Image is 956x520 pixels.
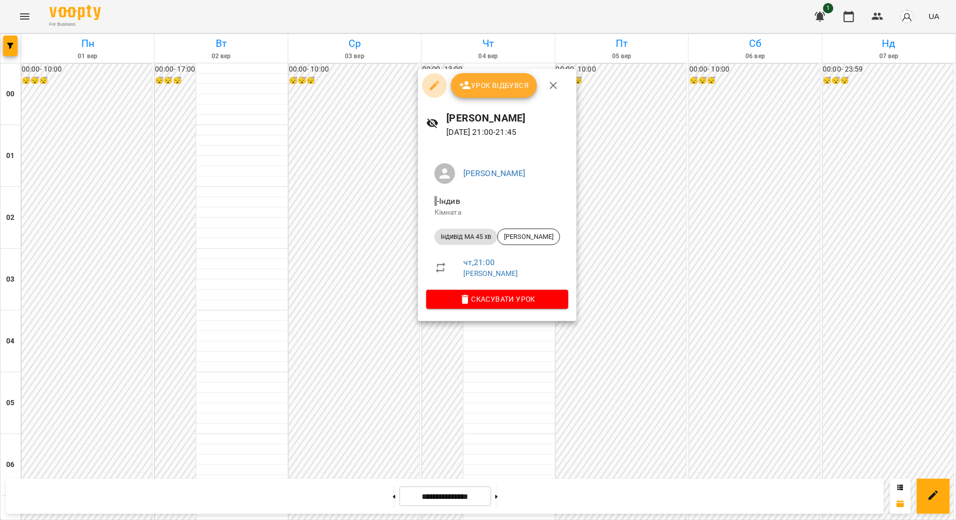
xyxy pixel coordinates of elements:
span: - Індив [434,196,462,206]
p: [DATE] 21:00 - 21:45 [447,126,568,138]
div: [PERSON_NAME] [497,229,560,245]
p: Кімната [434,207,560,218]
span: індивід МА 45 хв [434,232,497,241]
button: Урок відбувся [451,73,537,98]
a: [PERSON_NAME] [463,269,518,278]
h6: [PERSON_NAME] [447,110,568,126]
span: [PERSON_NAME] [498,232,560,241]
a: чт , 21:00 [463,257,495,267]
a: [PERSON_NAME] [463,168,526,178]
span: Урок відбувся [459,79,529,92]
button: Скасувати Урок [426,290,568,308]
span: Скасувати Урок [434,293,560,305]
